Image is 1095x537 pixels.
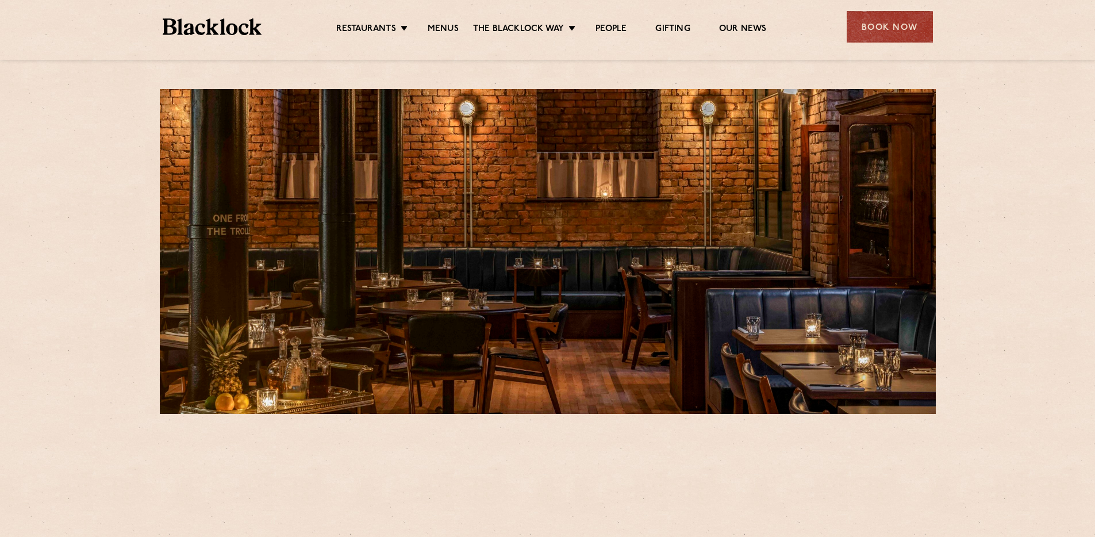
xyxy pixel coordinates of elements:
[719,24,767,36] a: Our News
[473,24,564,36] a: The Blacklock Way
[847,11,933,43] div: Book Now
[595,24,627,36] a: People
[336,24,396,36] a: Restaurants
[428,24,459,36] a: Menus
[163,18,262,35] img: BL_Textured_Logo-footer-cropped.svg
[655,24,690,36] a: Gifting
